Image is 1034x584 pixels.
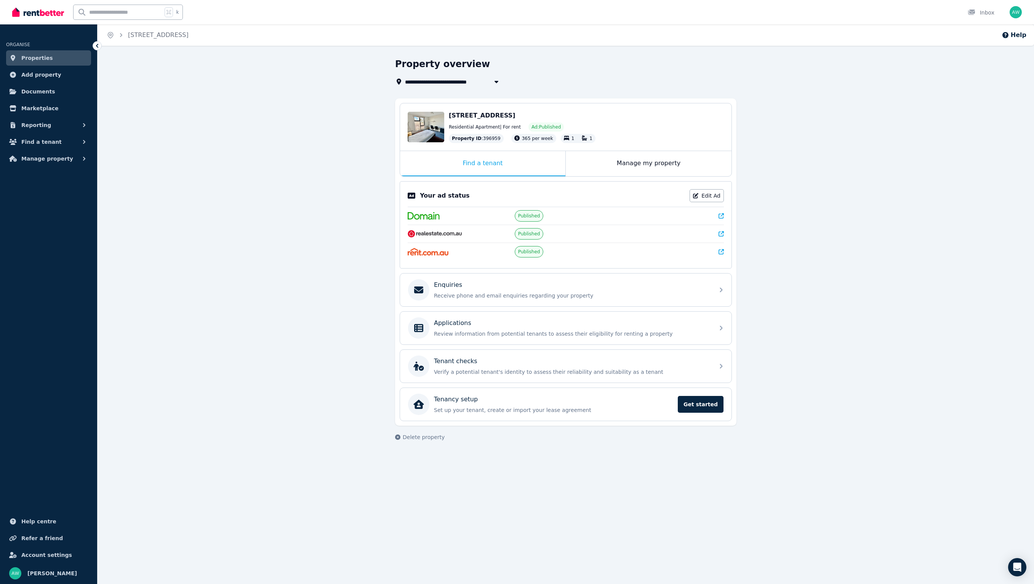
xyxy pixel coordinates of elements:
a: [STREET_ADDRESS] [128,31,189,39]
a: Tenancy setupSet up your tenant, create or import your lease agreementGet started [400,388,731,421]
button: Delete property [395,433,445,441]
nav: Breadcrumb [98,24,198,46]
span: Manage property [21,154,73,163]
p: Set up your tenant, create or import your lease agreement [434,406,673,414]
span: Property ID [452,135,482,142]
span: 1 [589,136,592,141]
div: Find a tenant [400,151,565,176]
div: Inbox [968,9,994,16]
p: Applications [434,319,471,328]
span: Add property [21,70,61,79]
p: Your ad status [420,191,469,200]
a: Tenant checksVerify a potential tenant's identity to assess their reliability and suitability as ... [400,350,731,383]
span: Published [518,249,540,255]
span: Properties [21,53,53,63]
span: Get started [678,396,723,413]
span: Account settings [21,550,72,560]
div: : 396959 [449,134,504,143]
span: 365 per week [522,136,553,141]
div: Open Intercom Messenger [1008,558,1026,576]
a: Add property [6,67,91,82]
p: Receive phone and email enquiries regarding your property [434,292,710,299]
a: Account settings [6,547,91,563]
span: Documents [21,87,55,96]
span: Ad: Published [531,124,561,130]
a: Help centre [6,514,91,529]
img: RentBetter [12,6,64,18]
p: Enquiries [434,280,462,290]
span: [PERSON_NAME] [27,569,77,578]
span: [STREET_ADDRESS] [449,112,515,119]
a: Refer a friend [6,531,91,546]
button: Manage property [6,151,91,166]
p: Verify a potential tenant's identity to assess their reliability and suitability as a tenant [434,368,710,376]
span: k [176,9,179,15]
img: RealEstate.com.au [408,230,462,238]
h1: Property overview [395,58,490,70]
p: Review information from potential tenants to assess their eligibility for renting a property [434,330,710,338]
button: Help [1002,31,1026,40]
a: Edit Ad [690,189,724,202]
p: Tenant checks [434,357,477,366]
span: ORGANISE [6,42,30,47]
button: Find a tenant [6,134,91,150]
span: Find a tenant [21,137,62,146]
span: Residential Apartment | For rent [449,124,521,130]
span: 1 [571,136,575,141]
a: Marketplace [6,101,91,116]
a: EnquiriesReceive phone and email enquiries regarding your property [400,273,731,306]
img: Domain.com.au [408,212,440,220]
a: ApplicationsReview information from potential tenants to assess their eligibility for renting a p... [400,312,731,344]
span: Help centre [21,517,56,526]
a: Properties [6,50,91,66]
span: Reporting [21,121,51,130]
div: Manage my property [566,151,731,176]
span: Published [518,231,540,237]
span: Refer a friend [21,534,63,543]
img: Andrew Wong [9,567,21,579]
span: Published [518,213,540,219]
p: Tenancy setup [434,395,478,404]
a: Documents [6,84,91,99]
span: Marketplace [21,104,58,113]
img: Andrew Wong [1010,6,1022,18]
button: Reporting [6,117,91,133]
img: Rent.com.au [408,248,448,256]
span: Delete property [403,433,445,441]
